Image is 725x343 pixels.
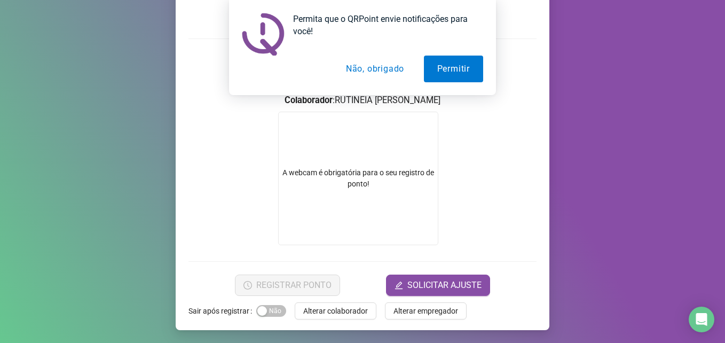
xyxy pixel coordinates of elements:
button: Alterar colaborador [295,302,376,319]
button: Permitir [424,56,483,82]
button: REGISTRAR PONTO [235,275,340,296]
span: SOLICITAR AJUSTE [407,279,482,292]
span: Alterar colaborador [303,305,368,317]
img: notification icon [242,13,285,56]
span: edit [395,281,403,290]
button: editSOLICITAR AJUSTE [386,275,490,296]
div: Open Intercom Messenger [689,307,714,332]
div: Permita que o QRPoint envie notificações para você! [285,13,483,37]
span: Alterar empregador [393,305,458,317]
label: Sair após registrar [188,302,256,319]
button: Alterar empregador [385,302,467,319]
h3: : RUTINEIA [PERSON_NAME] [188,93,537,107]
div: A webcam é obrigatória para o seu registro de ponto! [278,112,438,245]
strong: Colaborador [285,95,333,105]
button: Não, obrigado [333,56,417,82]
